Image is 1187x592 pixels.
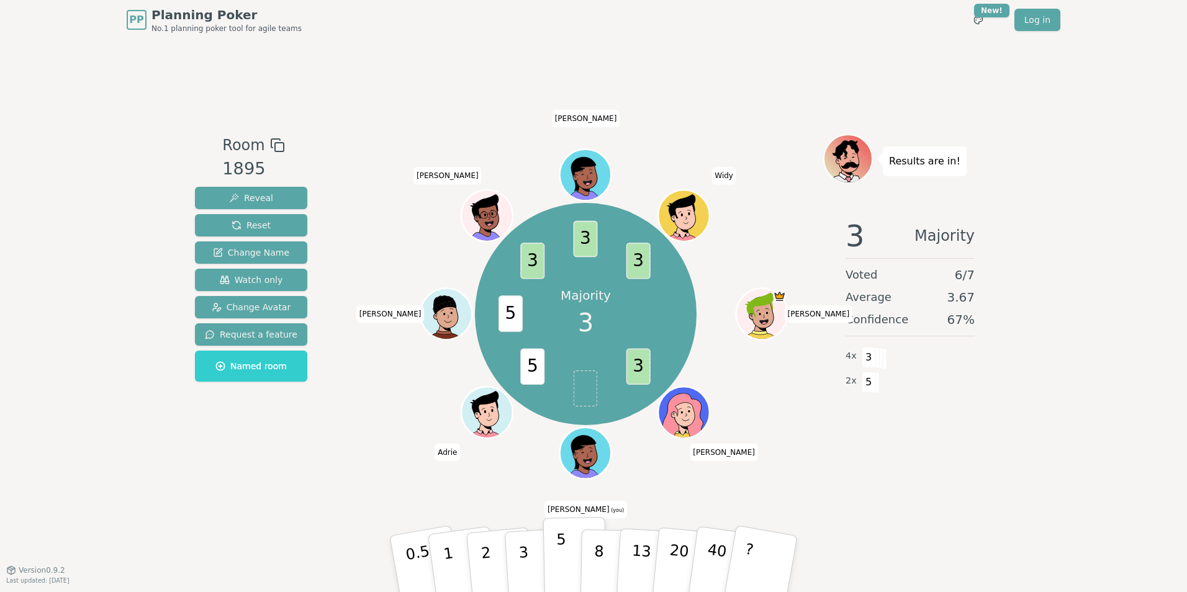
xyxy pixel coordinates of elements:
button: Watch only [195,269,307,291]
button: Version0.9.2 [6,565,65,575]
span: PP [129,12,143,27]
span: Voted [846,266,878,284]
span: Click to change your name [552,110,620,127]
button: Reveal [195,187,307,209]
span: 3 [862,347,876,368]
button: Change Avatar [195,296,307,318]
span: Room [222,134,264,156]
span: 6 / 7 [955,266,975,284]
span: Version 0.9.2 [19,565,65,575]
span: Click to change your name [356,305,425,323]
p: Results are in! [889,153,960,170]
span: Click to change your name [413,167,482,184]
button: Reset [195,214,307,236]
span: Click to change your name [690,443,758,460]
span: 5 [862,372,876,393]
span: 3 [521,243,545,279]
span: 3 [846,221,865,251]
button: Click to change your avatar [562,429,610,477]
span: 2 x [846,374,857,388]
span: 3 [578,304,593,341]
span: Planning Poker [151,6,302,24]
button: Request a feature [195,323,307,346]
span: 5 [521,349,545,385]
button: Change Name [195,241,307,264]
button: Named room [195,351,307,382]
span: Watch only [220,274,283,286]
span: Click to change your name [711,167,736,184]
span: No.1 planning poker tool for agile teams [151,24,302,34]
span: 5 [499,296,523,332]
span: 4 x [846,349,857,363]
span: Average [846,289,891,306]
span: Change Name [213,246,289,259]
span: Last updated: [DATE] [6,577,70,584]
span: Majority [914,221,975,251]
span: Named room [215,360,287,372]
p: Majority [561,287,611,304]
span: Confidence [846,311,908,328]
span: Click to change your name [544,501,627,518]
span: Reveal [229,192,273,204]
span: 3.67 [947,289,975,306]
span: 3 [626,243,651,279]
a: PPPlanning PokerNo.1 planning poker tool for agile teams [127,6,302,34]
span: Click to change your name [435,443,460,460]
button: New! [967,9,990,31]
span: Reset [232,219,271,231]
span: Request a feature [205,328,297,341]
a: Log in [1014,9,1060,31]
span: 67 % [947,311,975,328]
div: 1895 [222,156,284,182]
span: Daniel is the host [774,290,787,303]
span: Change Avatar [212,301,291,313]
span: Click to change your name [785,305,853,323]
span: 3 [574,221,598,257]
span: (you) [610,508,625,513]
span: 3 [626,349,651,385]
div: New! [974,4,1009,17]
